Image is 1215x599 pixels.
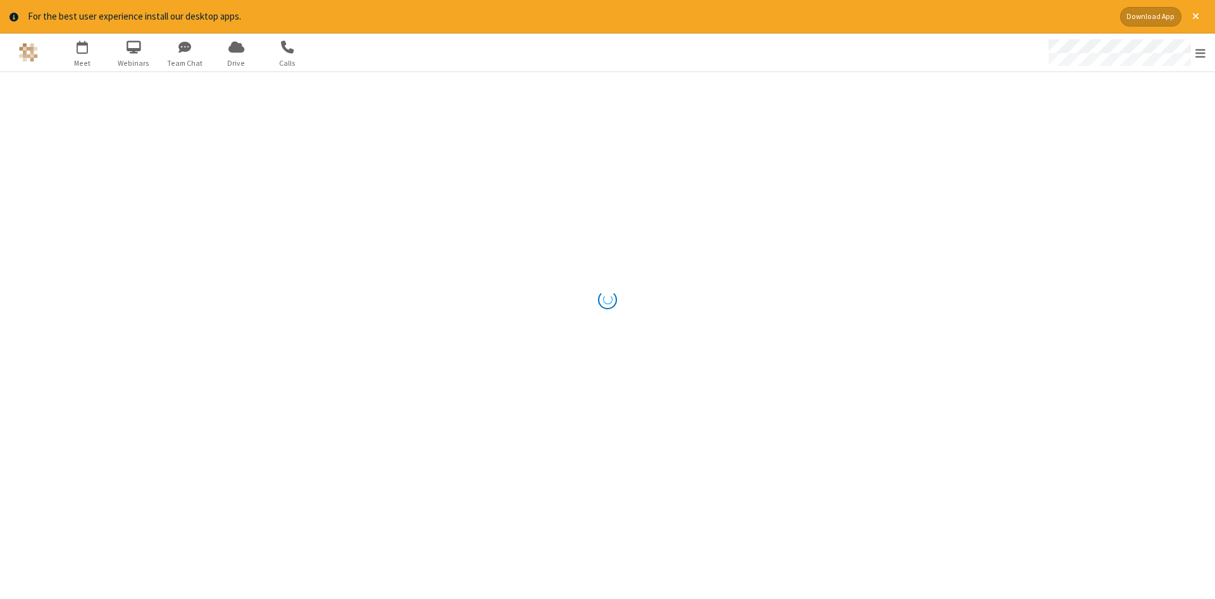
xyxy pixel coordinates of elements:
span: Calls [264,58,311,69]
span: Team Chat [161,58,209,69]
button: Close alert [1186,7,1206,27]
div: Open menu [1037,34,1215,71]
div: For the best user experience install our desktop apps. [28,9,1111,24]
img: QA Selenium DO NOT DELETE OR CHANGE [19,43,38,62]
span: Meet [59,58,106,69]
span: Drive [213,58,260,69]
span: Webinars [110,58,158,69]
button: Download App [1120,7,1181,27]
button: Logo [4,34,52,71]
